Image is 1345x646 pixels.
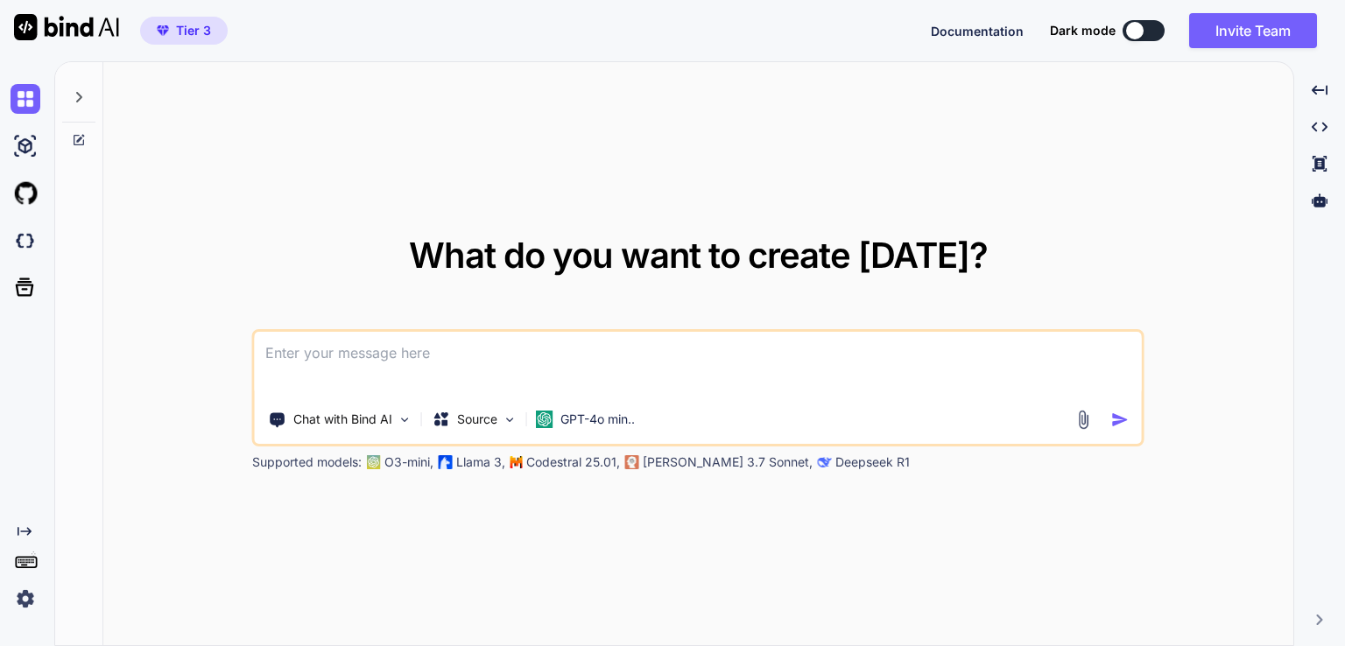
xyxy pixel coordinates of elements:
[560,411,635,428] p: GPT-4o min..
[11,84,40,114] img: chat
[835,453,910,471] p: Deepseek R1
[367,455,381,469] img: GPT-4
[1074,410,1094,430] img: attachment
[503,412,518,427] img: Pick Models
[384,453,433,471] p: O3-mini,
[931,22,1024,40] button: Documentation
[526,453,620,471] p: Codestral 25.01,
[536,411,553,428] img: GPT-4o mini
[439,455,453,469] img: Llama2
[457,411,497,428] p: Source
[252,453,362,471] p: Supported models:
[456,453,505,471] p: Llama 3,
[11,131,40,161] img: ai-studio
[11,226,40,256] img: darkCloudIdeIcon
[140,17,228,45] button: premiumTier 3
[1111,411,1130,429] img: icon
[818,455,832,469] img: claude
[176,22,211,39] span: Tier 3
[1189,13,1317,48] button: Invite Team
[11,179,40,208] img: githubLight
[293,411,392,428] p: Chat with Bind AI
[398,412,412,427] img: Pick Tools
[409,234,988,277] span: What do you want to create [DATE]?
[1050,22,1116,39] span: Dark mode
[11,584,40,614] img: settings
[643,453,813,471] p: [PERSON_NAME] 3.7 Sonnet,
[157,25,169,36] img: premium
[14,14,119,40] img: Bind AI
[625,455,639,469] img: claude
[931,24,1024,39] span: Documentation
[511,456,523,468] img: Mistral-AI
